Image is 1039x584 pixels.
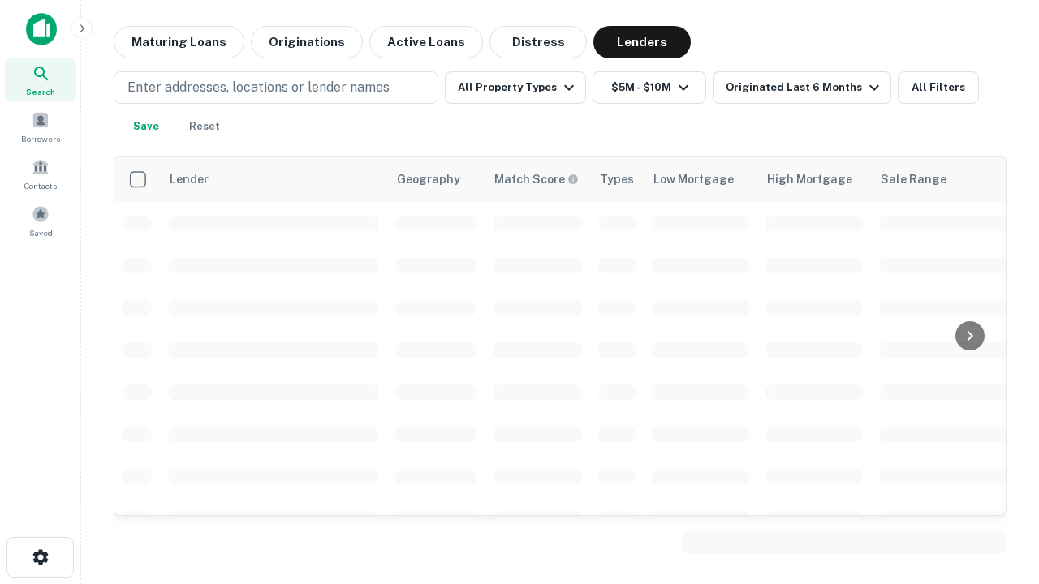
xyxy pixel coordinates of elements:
th: Types [590,157,644,202]
th: Sale Range [871,157,1017,202]
a: Contacts [5,152,76,195]
button: Distress [489,26,587,58]
button: Originated Last 6 Months [713,71,891,104]
span: Contacts [24,179,57,192]
button: $5M - $10M [593,71,706,104]
iframe: Chat Widget [958,402,1039,480]
div: Types [600,170,634,189]
button: All Filters [898,71,979,104]
button: Enter addresses, locations or lender names [114,71,438,104]
div: Sale Range [881,170,946,189]
button: Save your search to get updates of matches that match your search criteria. [120,110,172,143]
div: Low Mortgage [653,170,734,189]
th: Low Mortgage [644,157,757,202]
div: Lender [170,170,209,189]
span: Borrowers [21,132,60,145]
span: Saved [29,226,53,239]
span: Search [26,85,55,98]
img: capitalize-icon.png [26,13,57,45]
th: High Mortgage [757,157,871,202]
div: Capitalize uses an advanced AI algorithm to match your search with the best lender. The match sco... [494,170,579,188]
div: Originated Last 6 Months [726,78,884,97]
h6: Match Score [494,170,576,188]
th: Capitalize uses an advanced AI algorithm to match your search with the best lender. The match sco... [485,157,590,202]
p: Enter addresses, locations or lender names [127,78,390,97]
button: Reset [179,110,231,143]
button: All Property Types [445,71,586,104]
button: Originations [251,26,363,58]
a: Saved [5,199,76,243]
button: Lenders [593,26,691,58]
th: Lender [160,157,387,202]
div: High Mortgage [767,170,852,189]
button: Maturing Loans [114,26,244,58]
div: Geography [397,170,460,189]
a: Borrowers [5,105,76,148]
th: Geography [387,157,485,202]
button: Active Loans [369,26,483,58]
a: Search [5,58,76,101]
